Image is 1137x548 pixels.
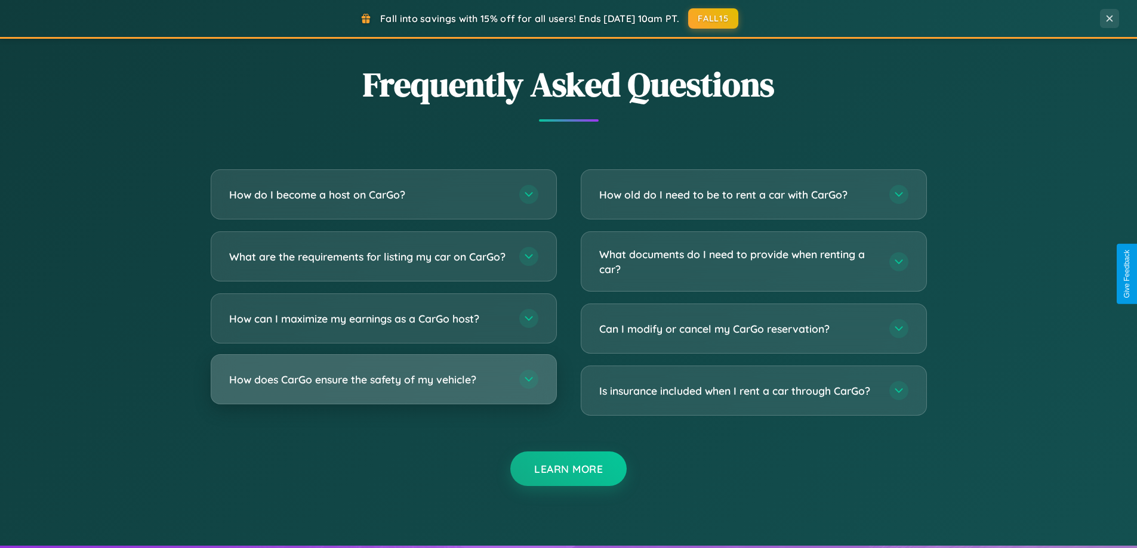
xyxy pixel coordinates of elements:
[229,249,507,264] h3: What are the requirements for listing my car on CarGo?
[229,187,507,202] h3: How do I become a host on CarGo?
[1123,250,1131,298] div: Give Feedback
[510,451,627,486] button: Learn More
[599,321,877,336] h3: Can I modify or cancel my CarGo reservation?
[599,187,877,202] h3: How old do I need to be to rent a car with CarGo?
[229,311,507,326] h3: How can I maximize my earnings as a CarGo host?
[599,383,877,398] h3: Is insurance included when I rent a car through CarGo?
[599,247,877,276] h3: What documents do I need to provide when renting a car?
[229,372,507,387] h3: How does CarGo ensure the safety of my vehicle?
[688,8,738,29] button: FALL15
[211,61,927,107] h2: Frequently Asked Questions
[380,13,679,24] span: Fall into savings with 15% off for all users! Ends [DATE] 10am PT.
